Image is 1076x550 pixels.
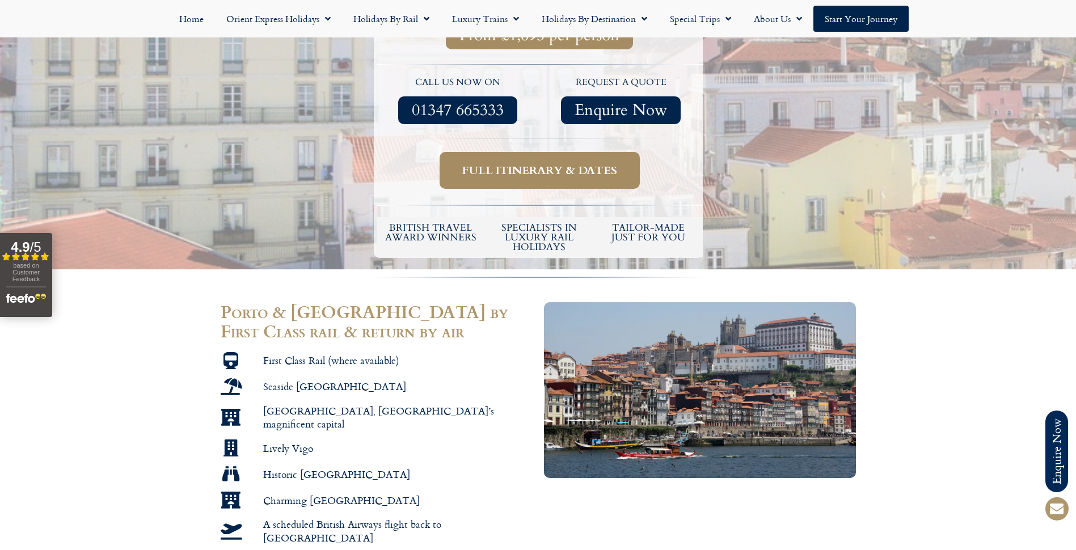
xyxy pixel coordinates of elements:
a: Start your Journey [813,6,909,32]
span: 01347 665333 [412,103,504,117]
span: Enquire Now [575,103,667,117]
nav: Menu [6,6,1070,32]
h5: tailor-made just for you [600,223,697,242]
a: Full itinerary & dates [440,152,640,189]
a: Orient Express Holidays [215,6,342,32]
span: From £1,695 per person [459,28,619,43]
span: Seaside [GEOGRAPHIC_DATA] [260,380,406,393]
a: 01347 665333 [398,96,517,124]
a: Enquire Now [561,96,681,124]
a: Holidays by Destination [530,6,659,32]
p: request a quote [545,75,697,90]
span: [GEOGRAPHIC_DATA], [GEOGRAPHIC_DATA]’s magnificent capital [260,404,533,431]
a: About Us [742,6,813,32]
span: Porto & [GEOGRAPHIC_DATA] by First Class rail & return by air [221,299,508,343]
span: Lively Vigo [260,442,313,455]
span: Historic [GEOGRAPHIC_DATA] [260,468,410,481]
span: A scheduled British Airways flight back to [GEOGRAPHIC_DATA] [260,518,533,544]
span: First Class Rail (where available) [260,354,399,367]
h6: Specialists in luxury rail holidays [491,223,588,252]
a: Home [168,6,215,32]
a: Special Trips [659,6,742,32]
p: call us now on [382,75,534,90]
h5: British Travel Award winners [382,223,480,242]
a: Luxury Trains [441,6,530,32]
span: Charming [GEOGRAPHIC_DATA] [260,494,420,507]
span: Full itinerary & dates [462,163,617,177]
a: Holidays by Rail [342,6,441,32]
